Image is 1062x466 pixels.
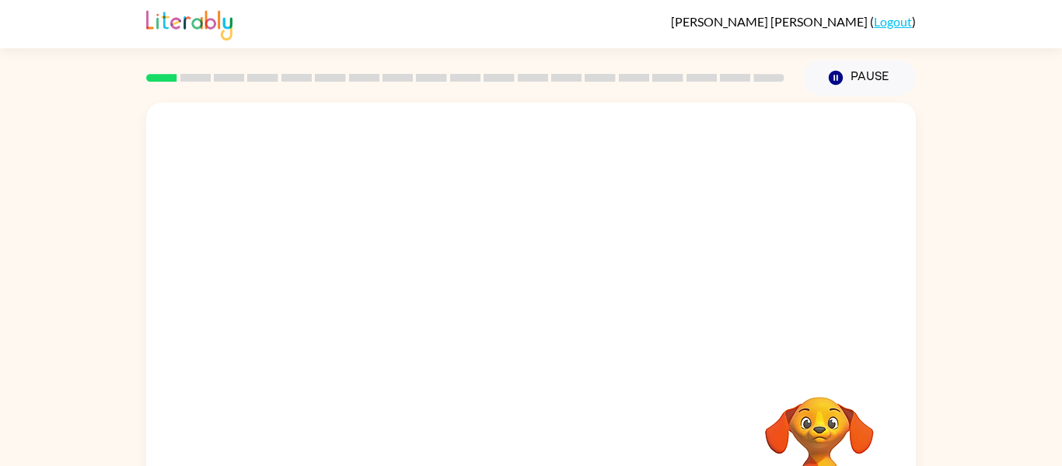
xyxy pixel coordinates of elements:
[671,14,916,29] div: ( )
[874,14,912,29] a: Logout
[671,14,870,29] span: [PERSON_NAME] [PERSON_NAME]
[146,6,232,40] img: Literably
[803,60,916,96] button: Pause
